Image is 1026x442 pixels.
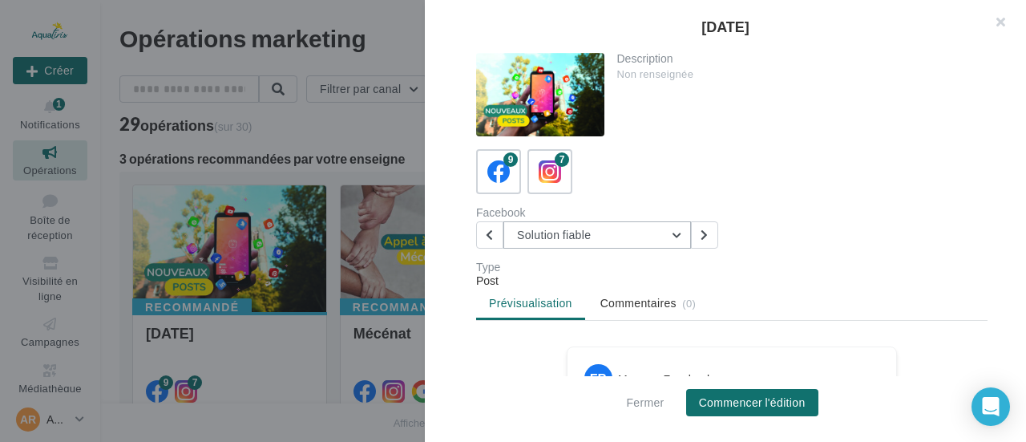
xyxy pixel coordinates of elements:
[476,207,725,218] div: Facebook
[618,371,713,387] div: Ma page Facebook
[617,67,976,82] div: Non renseignée
[617,53,976,64] div: Description
[620,393,670,412] button: Fermer
[450,19,1000,34] div: [DATE]
[503,221,691,249] button: Solution fiable
[584,364,612,392] div: FB
[682,297,696,310] span: (0)
[476,273,988,289] div: Post
[971,387,1010,426] div: Open Intercom Messenger
[600,295,677,311] span: Commentaires
[555,152,569,167] div: 7
[476,262,988,273] div: Type
[686,389,818,416] button: Commencer l'édition
[503,152,518,167] div: 9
